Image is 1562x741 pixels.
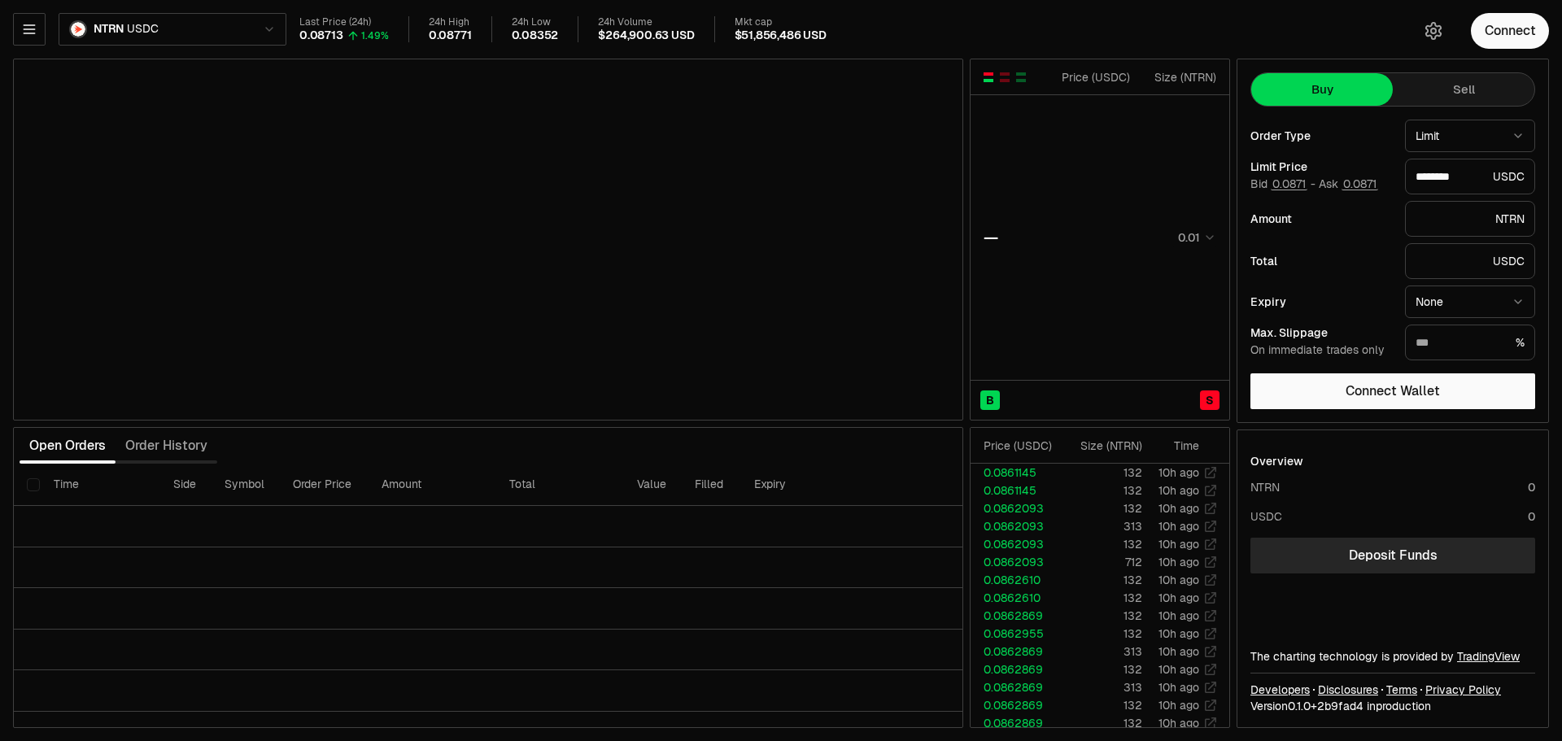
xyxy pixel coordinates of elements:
td: 0.0862869 [971,678,1060,696]
td: 132 [1060,482,1143,499]
span: S [1206,392,1214,408]
button: Connect [1471,13,1549,49]
div: Mkt cap [735,16,827,28]
button: 0.0871 [1271,177,1307,190]
td: 0.0862869 [971,660,1060,678]
time: 10h ago [1158,644,1199,659]
a: Developers [1250,682,1310,698]
td: 0.0862093 [971,517,1060,535]
a: Privacy Policy [1425,682,1501,698]
div: 24h High [429,16,472,28]
div: USDC [1250,508,1282,525]
td: 132 [1060,571,1143,589]
img: NTRN Logo [71,22,85,37]
td: 0.0862869 [971,607,1060,625]
div: — [984,226,998,249]
time: 10h ago [1158,626,1199,641]
th: Value [624,464,682,506]
td: 132 [1060,607,1143,625]
button: Connect Wallet [1250,373,1535,409]
td: 313 [1060,643,1143,660]
div: Amount [1250,213,1392,224]
th: Order Price [280,464,369,506]
div: Expiry [1250,296,1392,307]
td: 0.0862869 [971,714,1060,732]
div: Price ( USDC ) [984,438,1059,454]
th: Expiry [741,464,856,506]
div: Total [1250,255,1392,267]
button: Open Orders [20,429,116,462]
time: 10h ago [1158,519,1199,534]
a: Disclosures [1318,682,1378,698]
time: 10h ago [1158,680,1199,695]
span: 2b9fad4ac1a5dc340d772b00a7a278206ef9879d [1317,699,1363,713]
div: Price ( USDC ) [1058,69,1130,85]
td: 313 [1060,678,1143,696]
time: 10h ago [1158,501,1199,516]
td: 0.0862093 [971,553,1060,571]
div: NTRN [1250,479,1280,495]
td: 0.0862869 [971,643,1060,660]
th: Side [160,464,212,506]
div: Size ( NTRN ) [1073,438,1142,454]
button: 0.01 [1173,228,1216,247]
div: Time [1156,438,1199,454]
td: 132 [1060,625,1143,643]
button: Show Buy and Sell Orders [982,71,995,84]
div: 0 [1528,508,1535,525]
th: Filled [682,464,741,506]
td: 712 [1060,553,1143,571]
button: Sell [1393,73,1534,106]
div: NTRN [1405,201,1535,237]
button: Order History [116,429,217,462]
td: 0.0862093 [971,535,1060,553]
div: USDC [1405,159,1535,194]
div: Order Type [1250,130,1392,142]
time: 10h ago [1158,573,1199,587]
span: Ask [1319,177,1378,192]
div: Limit Price [1250,161,1392,172]
button: Show Buy Orders Only [1014,71,1028,84]
div: 24h Volume [598,16,694,28]
div: 0.08352 [512,28,559,43]
time: 10h ago [1158,698,1199,713]
div: Overview [1250,453,1303,469]
th: Amount [369,464,496,506]
span: B [986,392,994,408]
div: Last Price (24h) [299,16,389,28]
button: Show Sell Orders Only [998,71,1011,84]
td: 0.0862869 [971,696,1060,714]
a: Deposit Funds [1250,538,1535,573]
td: 132 [1060,499,1143,517]
div: On immediate trades only [1250,343,1392,358]
div: The charting technology is provided by [1250,648,1535,665]
span: USDC [127,22,158,37]
time: 10h ago [1158,555,1199,569]
iframe: Financial Chart [14,59,962,420]
time: 10h ago [1158,608,1199,623]
div: 1.49% [361,29,389,42]
td: 132 [1060,464,1143,482]
td: 132 [1060,589,1143,607]
button: Buy [1251,73,1393,106]
th: Symbol [212,464,281,506]
time: 10h ago [1158,537,1199,551]
th: Time [41,464,159,506]
time: 10h ago [1158,465,1199,480]
button: 0.0871 [1342,177,1378,190]
th: Total [496,464,624,506]
button: Limit [1405,120,1535,152]
div: $51,856,486 USD [735,28,827,43]
div: % [1405,325,1535,360]
span: NTRN [94,22,124,37]
td: 132 [1060,535,1143,553]
a: TradingView [1457,649,1520,664]
div: Size ( NTRN ) [1144,69,1216,85]
td: 0.0862610 [971,571,1060,589]
span: Bid - [1250,177,1315,192]
time: 10h ago [1158,483,1199,498]
td: 0.0862093 [971,499,1060,517]
td: 132 [1060,660,1143,678]
div: Version 0.1.0 + in production [1250,698,1535,714]
td: 132 [1060,696,1143,714]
